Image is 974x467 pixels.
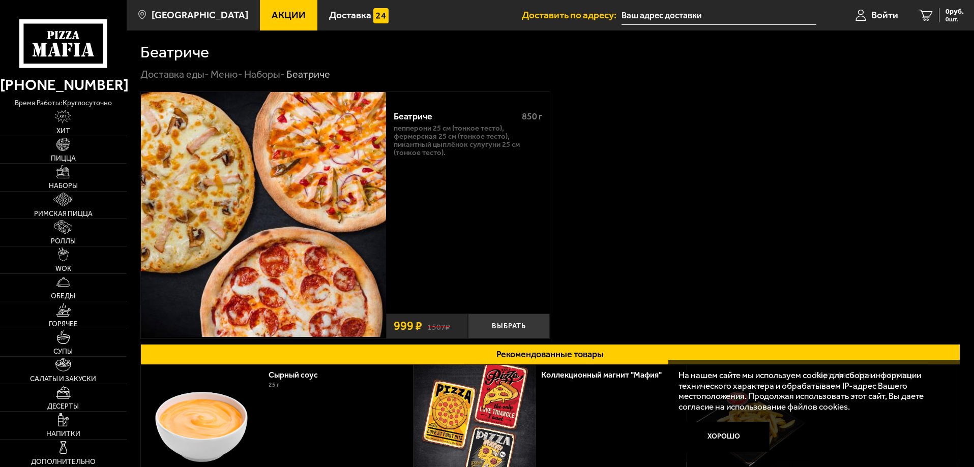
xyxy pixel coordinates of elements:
[51,293,75,300] span: Обеды
[140,68,209,80] a: Доставка еды-
[394,320,422,332] span: 999 ₽
[373,8,389,23] img: 15daf4d41897b9f0e9f617042186c801.svg
[34,210,93,217] span: Римская пицца
[678,422,770,452] button: Хорошо
[522,10,622,20] span: Доставить по адресу:
[329,10,371,20] span: Доставка
[394,124,542,157] p: Пепперони 25 см (тонкое тесто), Фермерская 25 см (тонкое тесто), Пикантный цыплёнок сулугуни 25 с...
[522,111,542,122] span: 850 г
[30,376,96,383] span: Салаты и закуски
[31,458,96,465] span: Дополнительно
[53,348,73,355] span: Супы
[244,68,285,80] a: Наборы-
[49,321,78,328] span: Горячее
[468,314,550,338] button: Выбрать
[141,92,386,338] a: Беатриче
[47,403,79,410] span: Десерты
[51,238,76,245] span: Роллы
[140,344,960,365] button: Рекомендованные товары
[55,265,71,272] span: WOK
[152,10,248,20] span: [GEOGRAPHIC_DATA]
[269,370,328,380] a: Сырный соус
[622,6,816,25] input: Ваш адрес доставки
[678,370,945,412] p: На нашем сайте мы используем cookie для сбора информации технического характера и обрабатываем IP...
[871,10,898,20] span: Войти
[141,92,386,337] img: Беатриче
[269,381,279,388] span: 25 г
[394,111,513,122] div: Беатриче
[946,8,964,15] span: 0 руб.
[272,10,306,20] span: Акции
[140,44,209,60] h1: Беатриче
[51,155,76,162] span: Пицца
[56,128,70,135] span: Хит
[541,370,672,380] a: Коллекционный магнит "Мафия"
[211,68,243,80] a: Меню-
[46,430,80,438] span: Напитки
[427,321,450,331] s: 1507 ₽
[49,182,78,190] span: Наборы
[286,68,330,81] div: Беатриче
[946,16,964,22] span: 0 шт.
